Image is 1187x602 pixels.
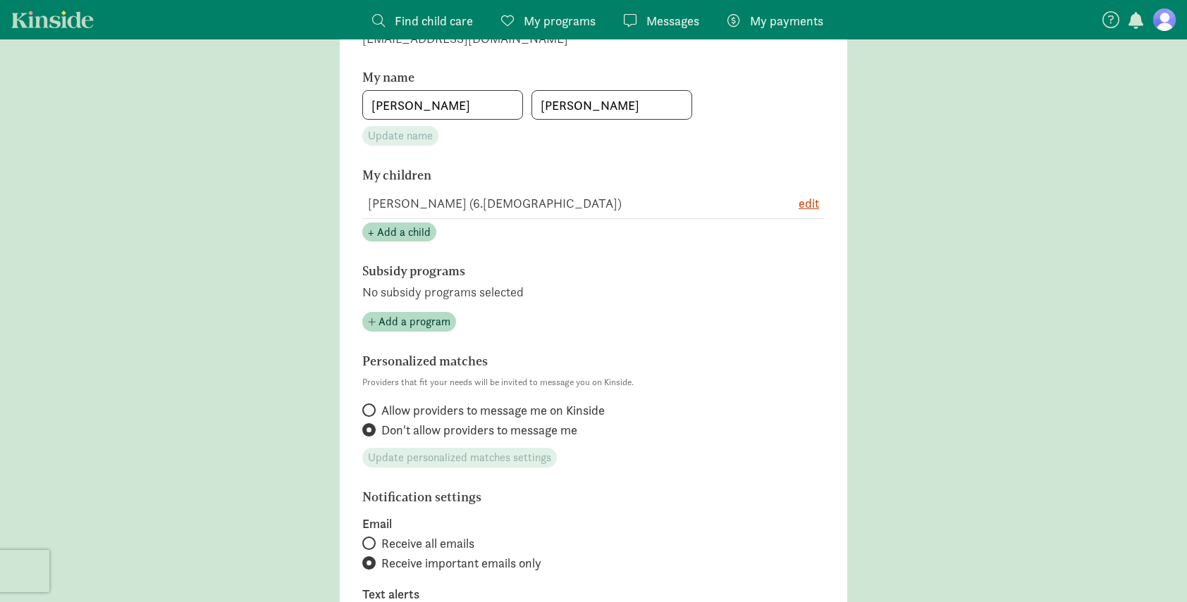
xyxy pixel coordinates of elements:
[362,490,750,504] h6: Notification settings
[362,312,456,332] button: Add a program
[362,70,750,84] h6: My name
[362,374,825,391] p: Providers that fit your needs will be invited to message you on Kinside.
[750,11,823,30] span: My payments
[362,168,750,182] h6: My children
[381,402,605,419] span: Allow providers to message me on Kinside
[362,222,436,242] button: + Add a child
[362,284,825,301] p: No subsidy programs selected
[11,11,94,28] a: Kinside
[362,448,557,468] button: Update personalized matches settings
[362,264,750,278] h6: Subsidy programs
[368,127,433,144] span: Update name
[368,449,551,466] span: Update personalized matches settings
[362,515,825,532] label: Email
[379,313,450,330] span: Add a program
[362,126,438,146] button: Update name
[646,11,699,30] span: Messages
[362,354,750,368] h6: Personalized matches
[799,194,819,213] button: edit
[368,224,431,241] span: + Add a child
[381,555,541,572] span: Receive important emails only
[362,188,754,219] td: [PERSON_NAME] (6.[DEMOGRAPHIC_DATA])
[395,11,473,30] span: Find child care
[363,91,522,119] input: First name
[381,422,577,439] span: Don't allow providers to message me
[532,91,691,119] input: Last name
[524,11,596,30] span: My programs
[381,535,474,552] span: Receive all emails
